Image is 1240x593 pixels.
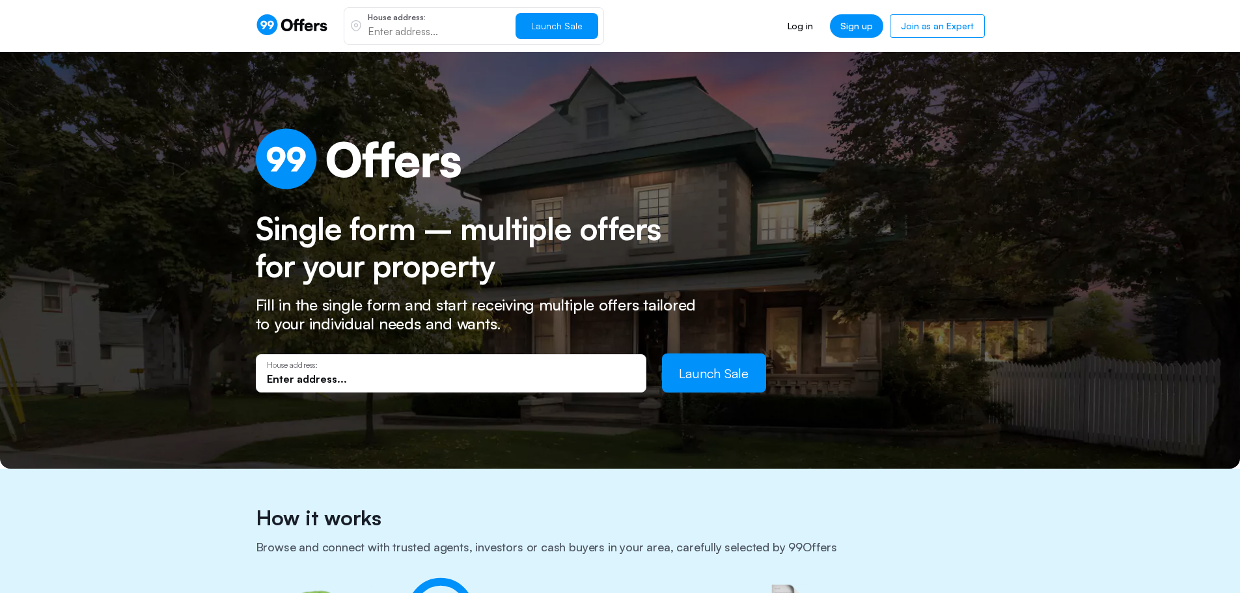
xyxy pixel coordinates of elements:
[662,353,766,393] button: Launch Sale
[256,505,985,540] h2: How it works
[368,24,505,38] input: Enter address...
[267,361,635,370] p: House address:
[256,296,711,333] p: Fill in the single form and start receiving multiple offers tailored to your individual needs and...
[256,540,985,575] h3: Browse and connect with trusted agents, investors or cash buyers in your area, carefully selected...
[531,20,583,31] span: Launch Sale
[830,14,883,38] a: Sign up
[679,365,749,381] span: Launch Sale
[368,14,505,21] p: House address:
[516,13,598,39] button: Launch Sale
[777,14,823,38] a: Log in
[256,210,689,285] h2: Single form – multiple offers for your property
[890,14,984,38] a: Join as an Expert
[267,372,635,386] input: Enter address...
